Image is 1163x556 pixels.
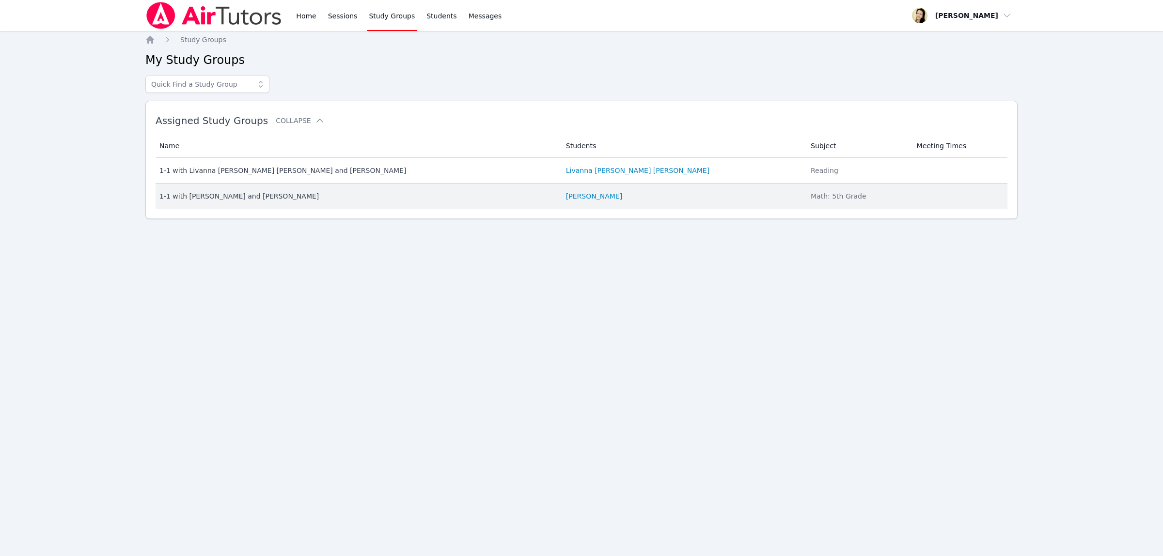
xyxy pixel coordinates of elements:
[159,166,554,175] div: 1-1 with Livanna [PERSON_NAME] [PERSON_NAME] and [PERSON_NAME]
[566,191,622,201] a: [PERSON_NAME]
[180,36,226,44] span: Study Groups
[805,134,911,158] th: Subject
[811,191,905,201] div: Math: 5th Grade
[145,35,1018,45] nav: Breadcrumb
[156,184,1007,209] tr: 1-1 with [PERSON_NAME] and [PERSON_NAME][PERSON_NAME]Math: 5th Grade
[159,191,554,201] div: 1-1 with [PERSON_NAME] and [PERSON_NAME]
[156,134,560,158] th: Name
[566,166,709,175] a: Livanna [PERSON_NAME] [PERSON_NAME]
[145,76,269,93] input: Quick Find a Study Group
[911,134,1007,158] th: Meeting Times
[145,2,283,29] img: Air Tutors
[469,11,502,21] span: Messages
[180,35,226,45] a: Study Groups
[276,116,324,125] button: Collapse
[560,134,805,158] th: Students
[156,115,268,126] span: Assigned Study Groups
[811,166,905,175] div: Reading
[145,52,1018,68] h2: My Study Groups
[156,158,1007,184] tr: 1-1 with Livanna [PERSON_NAME] [PERSON_NAME] and [PERSON_NAME]Livanna [PERSON_NAME] [PERSON_NAME]...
